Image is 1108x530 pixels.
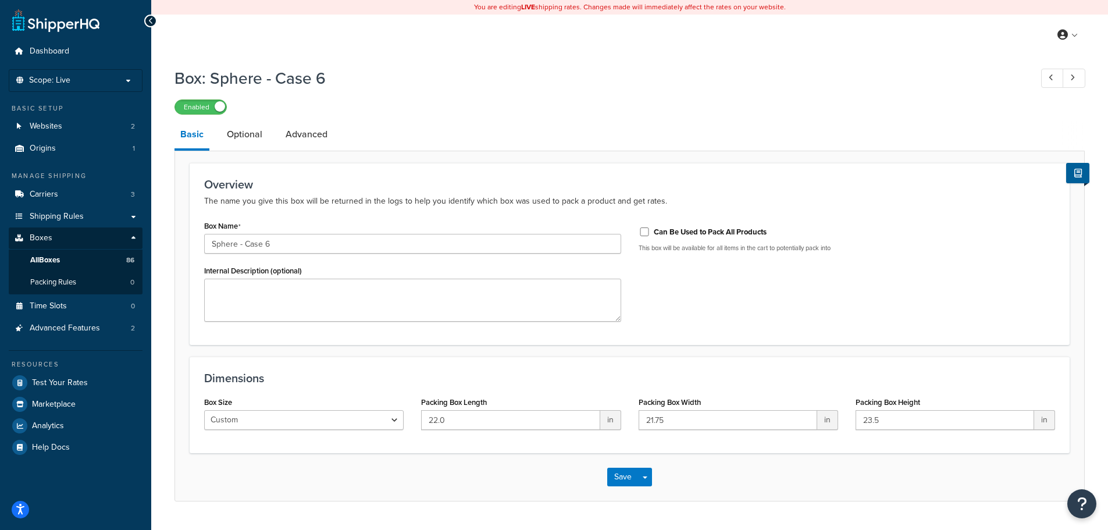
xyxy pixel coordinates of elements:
[30,122,62,131] span: Websites
[9,296,142,317] a: Time Slots0
[280,120,333,148] a: Advanced
[126,255,134,265] span: 86
[639,398,701,407] label: Packing Box Width
[32,443,70,453] span: Help Docs
[221,120,268,148] a: Optional
[131,122,135,131] span: 2
[1041,69,1064,88] a: Previous Record
[130,278,134,287] span: 0
[9,227,142,294] li: Boxes
[131,301,135,311] span: 0
[9,227,142,249] a: Boxes
[9,360,142,369] div: Resources
[30,323,100,333] span: Advanced Features
[30,212,84,222] span: Shipping Rules
[1063,69,1085,88] a: Next Record
[174,120,209,151] a: Basic
[9,318,142,339] a: Advanced Features2
[9,138,142,159] a: Origins1
[9,206,142,227] a: Shipping Rules
[9,296,142,317] li: Time Slots
[600,410,621,430] span: in
[9,394,142,415] a: Marketplace
[29,76,70,86] span: Scope: Live
[9,318,142,339] li: Advanced Features
[639,244,1056,252] p: This box will be available for all items in the cart to potentially pack into
[32,400,76,410] span: Marketplace
[32,378,88,388] span: Test Your Rates
[9,116,142,137] a: Websites2
[30,47,69,56] span: Dashboard
[131,190,135,200] span: 3
[30,255,60,265] span: All Boxes
[1067,489,1096,518] button: Open Resource Center
[9,250,142,271] a: AllBoxes86
[131,323,135,333] span: 2
[9,372,142,393] a: Test Your Rates
[32,421,64,431] span: Analytics
[204,398,232,407] label: Box Size
[204,222,241,231] label: Box Name
[174,67,1020,90] h1: Box: Sphere - Case 6
[9,116,142,137] li: Websites
[856,398,920,407] label: Packing Box Height
[9,104,142,113] div: Basic Setup
[204,372,1055,385] h3: Dimensions
[175,100,226,114] label: Enabled
[30,278,76,287] span: Packing Rules
[30,144,56,154] span: Origins
[30,301,67,311] span: Time Slots
[9,272,142,293] a: Packing Rules0
[30,233,52,243] span: Boxes
[521,2,535,12] b: LIVE
[1066,163,1089,183] button: Show Help Docs
[1034,410,1055,430] span: in
[9,272,142,293] li: Packing Rules
[9,415,142,436] a: Analytics
[9,437,142,458] a: Help Docs
[9,184,142,205] li: Carriers
[607,468,639,486] button: Save
[30,190,58,200] span: Carriers
[421,398,487,407] label: Packing Box Length
[204,266,302,275] label: Internal Description (optional)
[9,138,142,159] li: Origins
[9,184,142,205] a: Carriers3
[133,144,135,154] span: 1
[9,171,142,181] div: Manage Shipping
[204,178,1055,191] h3: Overview
[817,410,838,430] span: in
[654,227,767,237] label: Can Be Used to Pack All Products
[204,194,1055,208] p: The name you give this box will be returned in the logs to help you identify which box was used t...
[9,41,142,62] a: Dashboard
